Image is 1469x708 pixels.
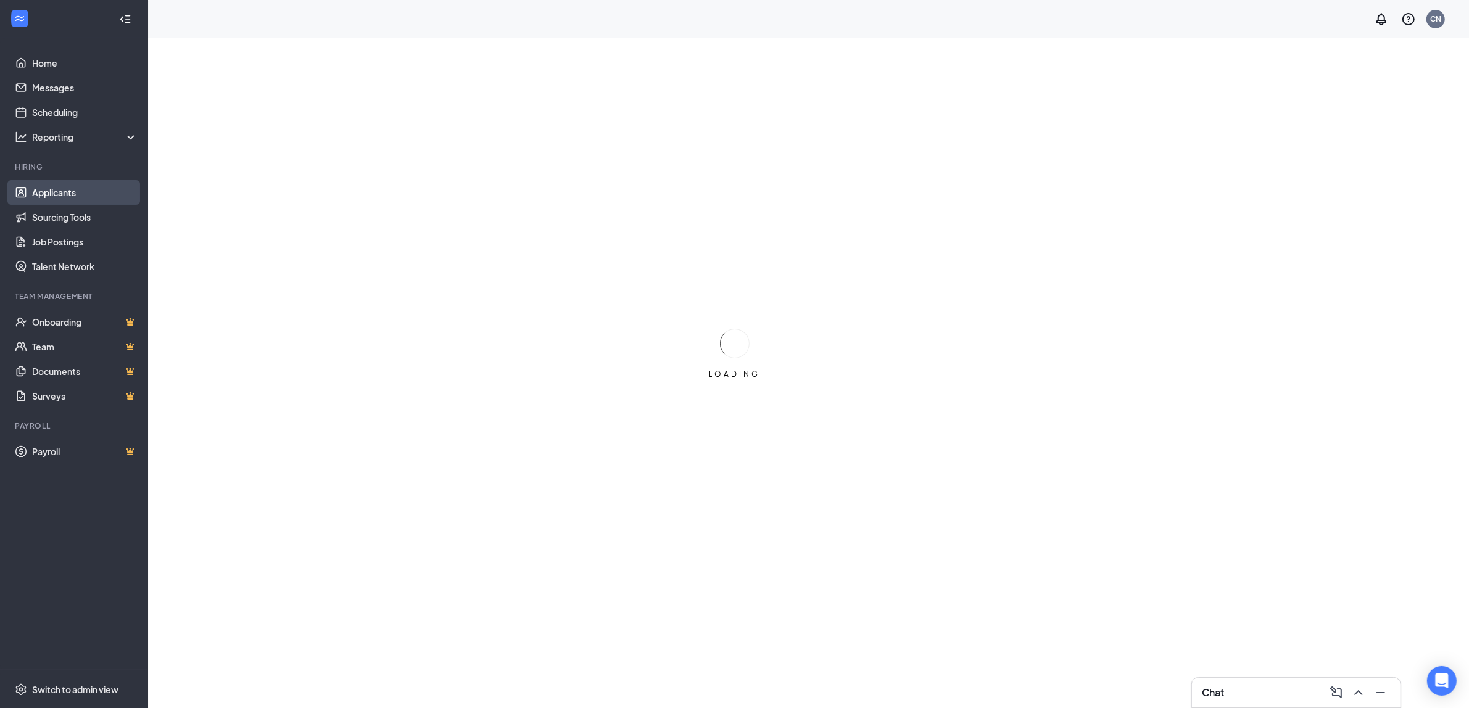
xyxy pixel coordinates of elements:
div: CN [1430,14,1441,24]
svg: QuestionInfo [1401,12,1416,27]
div: Payroll [15,421,135,431]
a: DocumentsCrown [32,359,138,384]
button: Minimize [1371,683,1391,702]
a: TeamCrown [32,334,138,359]
svg: Settings [15,683,27,696]
div: Open Intercom Messenger [1427,666,1457,696]
button: ComposeMessage [1326,683,1346,702]
a: Home [32,51,138,75]
a: Applicants [32,180,138,205]
svg: Minimize [1373,685,1388,700]
svg: WorkstreamLogo [14,12,26,25]
a: PayrollCrown [32,439,138,464]
svg: ChevronUp [1351,685,1366,700]
a: Talent Network [32,254,138,279]
div: Hiring [15,162,135,172]
a: SurveysCrown [32,384,138,408]
h3: Chat [1202,686,1224,699]
div: Team Management [15,291,135,302]
svg: ComposeMessage [1329,685,1344,700]
a: Scheduling [32,100,138,125]
a: Job Postings [32,229,138,254]
a: Messages [32,75,138,100]
button: ChevronUp [1349,683,1368,702]
svg: Analysis [15,131,27,143]
a: Sourcing Tools [32,205,138,229]
svg: Collapse [119,13,131,25]
svg: Notifications [1374,12,1389,27]
div: Reporting [32,131,138,143]
div: Switch to admin view [32,683,118,696]
div: LOADING [704,369,766,379]
a: OnboardingCrown [32,310,138,334]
